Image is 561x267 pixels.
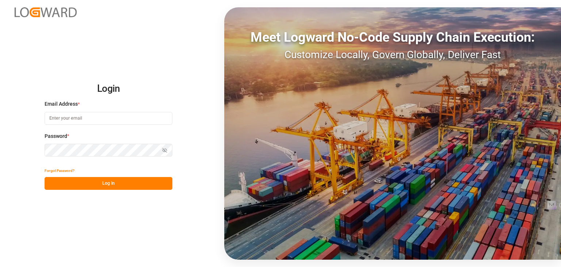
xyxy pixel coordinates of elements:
[45,100,78,108] span: Email Address
[15,7,77,17] img: Logward_new_orange.png
[45,77,172,101] h2: Login
[224,27,561,47] div: Meet Logward No-Code Supply Chain Execution:
[45,132,67,140] span: Password
[45,164,75,177] button: Forgot Password?
[45,112,172,125] input: Enter your email
[224,47,561,63] div: Customize Locally, Govern Globally, Deliver Fast
[45,177,172,190] button: Log In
